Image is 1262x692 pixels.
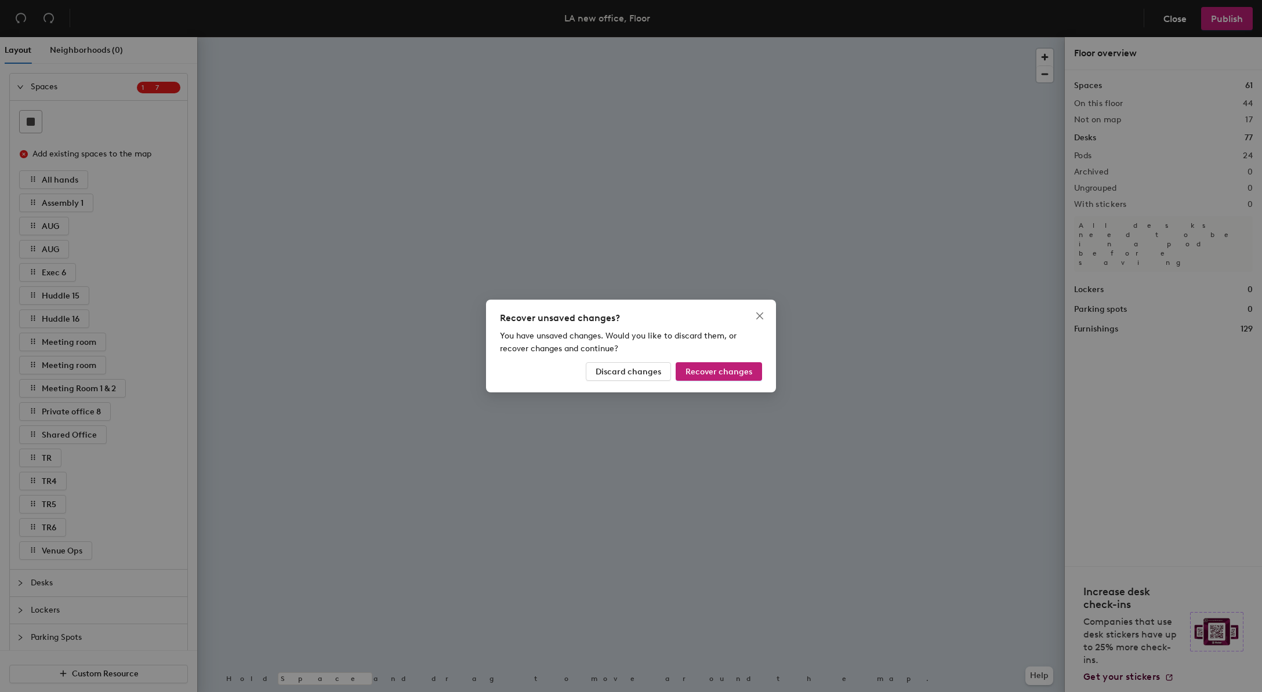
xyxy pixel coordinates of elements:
[676,362,762,381] button: Recover changes
[750,311,769,320] span: Close
[500,311,762,325] div: Recover unsaved changes?
[596,367,661,377] span: Discard changes
[750,307,769,325] button: Close
[586,362,671,381] button: Discard changes
[755,311,764,320] span: close
[686,367,752,377] span: Recover changes
[500,331,737,354] span: You have unsaved changes. Would you like to discard them, or recover changes and continue?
